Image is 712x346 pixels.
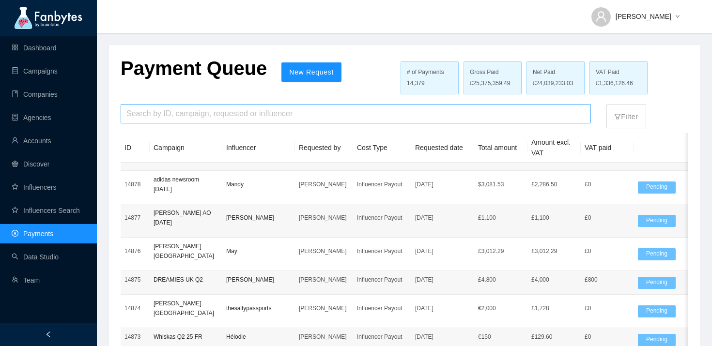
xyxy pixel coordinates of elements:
[585,213,630,223] p: £0
[124,332,146,342] p: 14873
[353,133,411,163] th: Cost Type
[299,275,349,285] p: [PERSON_NAME]
[12,114,51,121] a: containerAgencies
[531,246,577,256] p: £3,012.29
[415,275,470,285] p: [DATE]
[226,332,291,342] p: Hélodie
[154,208,218,227] p: [PERSON_NAME] AO [DATE]
[478,275,524,285] p: £ 4,800
[295,133,353,163] th: Requested by
[154,175,218,194] p: adidas newsroom [DATE]
[478,213,524,223] p: £ 1,100
[585,332,630,342] p: £0
[415,246,470,256] p: [DATE]
[638,305,676,317] span: Pending
[470,79,510,88] span: £25,375,359.49
[357,180,407,189] p: Influencer Payout
[638,181,676,194] span: Pending
[470,68,515,77] div: Gross Paid
[478,180,524,189] p: $ 3,081.53
[124,303,146,313] p: 14874
[585,180,630,189] p: £0
[478,332,524,342] p: € 150
[12,90,58,98] a: bookCompanies
[415,303,470,313] p: [DATE]
[596,79,633,88] span: £1,336,126.46
[154,299,218,318] p: [PERSON_NAME] [GEOGRAPHIC_DATA]
[533,68,578,77] div: Net Paid
[12,253,59,261] a: searchData Studio
[226,246,291,256] p: May
[531,180,577,189] p: £2,286.50
[299,180,349,189] p: [PERSON_NAME]
[531,303,577,313] p: £1,728
[124,213,146,223] p: 14877
[124,275,146,285] p: 14875
[281,62,341,82] button: New Request
[478,303,524,313] p: € 2,000
[415,213,470,223] p: [DATE]
[638,277,676,289] span: Pending
[638,248,676,260] span: Pending
[531,213,577,223] p: £1,100
[154,275,218,285] p: DREAMIES UK Q2
[614,106,638,122] p: Filter
[289,68,334,76] span: New Request
[12,44,57,52] a: appstoreDashboard
[531,332,577,342] p: £129.60
[595,11,607,22] span: user
[581,133,634,163] th: VAT paid
[124,180,146,189] p: 14878
[527,133,581,163] th: Amount excl. VAT
[638,215,676,227] span: Pending
[585,303,630,313] p: £0
[226,180,291,189] p: Mandy
[226,213,291,223] p: [PERSON_NAME]
[226,275,291,285] p: [PERSON_NAME]
[299,213,349,223] p: [PERSON_NAME]
[478,246,524,256] p: £ 3,012.29
[357,246,407,256] p: Influencer Payout
[638,334,676,346] span: Pending
[533,79,573,88] span: £24,039,233.03
[226,303,291,313] p: thesaltypassports
[357,275,407,285] p: Influencer Payout
[584,5,688,20] button: [PERSON_NAME]down
[12,207,80,214] a: starInfluencers Search
[585,275,630,285] p: £800
[12,160,49,168] a: radar-chartDiscover
[357,332,407,342] p: Influencer Payout
[12,183,56,191] a: starInfluencers
[357,303,407,313] p: Influencer Payout
[299,332,349,342] p: [PERSON_NAME]
[606,104,646,128] button: filterFilter
[154,332,218,342] p: Whiskas Q2 25 FR
[407,79,425,88] span: 14,379
[531,275,577,285] p: £4,000
[596,68,641,77] div: VAT Paid
[222,133,295,163] th: Influencer
[12,137,51,145] a: userAccounts
[12,230,53,238] a: pay-circlePayments
[415,180,470,189] p: [DATE]
[45,331,52,338] span: left
[357,213,407,223] p: Influencer Payout
[415,332,470,342] p: [DATE]
[12,276,40,284] a: usergroup-addTeam
[121,57,267,80] p: Payment Queue
[616,11,671,22] span: [PERSON_NAME]
[154,241,218,261] p: [PERSON_NAME] [GEOGRAPHIC_DATA]
[12,67,58,75] a: databaseCampaigns
[585,246,630,256] p: £0
[675,14,680,20] span: down
[614,113,621,120] span: filter
[411,133,474,163] th: Requested date
[150,133,222,163] th: Campaign
[407,68,452,77] div: # of Payments
[299,246,349,256] p: [PERSON_NAME]
[474,133,527,163] th: Total amount
[121,133,150,163] th: ID
[124,246,146,256] p: 14876
[299,303,349,313] p: [PERSON_NAME]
